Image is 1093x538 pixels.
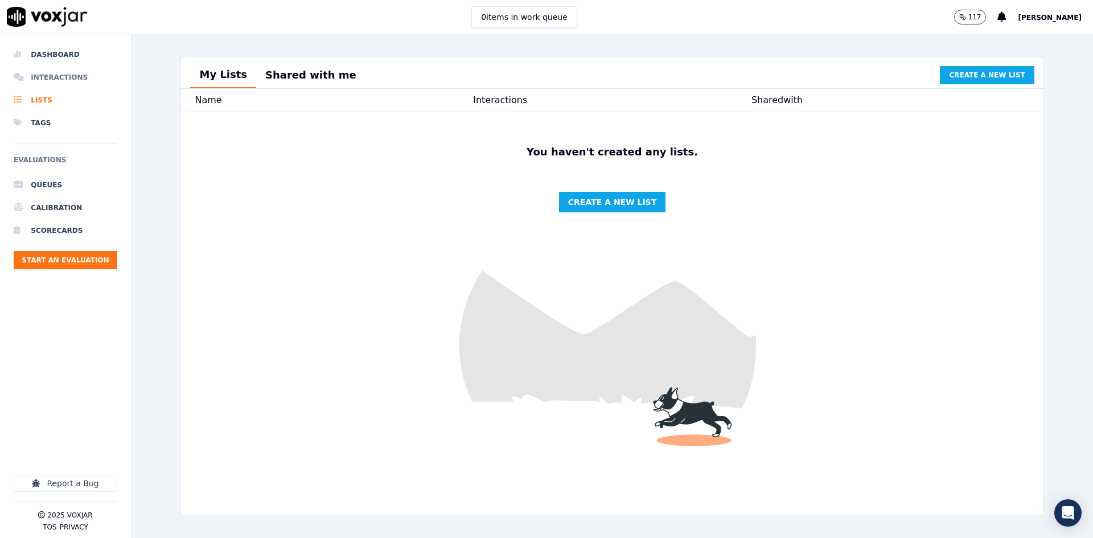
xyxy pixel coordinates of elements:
[940,66,1034,84] button: Create a new list
[14,219,117,242] a: Scorecards
[7,7,88,27] img: voxjar logo
[60,523,88,532] button: Privacy
[1018,10,1093,24] button: [PERSON_NAME]
[43,523,56,532] button: TOS
[473,93,751,107] div: Interactions
[47,511,92,520] p: 2025 Voxjar
[559,192,665,212] button: Create a new list
[14,112,117,134] a: Tags
[954,10,987,24] button: 117
[14,153,117,174] h6: Evaluations
[14,196,117,219] a: Calibration
[190,62,256,88] button: My Lists
[14,89,117,112] a: Lists
[968,13,981,22] p: 117
[14,66,117,89] a: Interactions
[14,251,117,269] button: Start an Evaluation
[954,10,998,24] button: 117
[522,144,702,160] p: You haven't created any lists.
[181,112,1043,515] img: fun dog
[256,63,365,88] button: Shared with me
[471,6,577,28] button: 0items in work queue
[751,93,1030,107] div: Shared with
[1018,14,1082,22] span: [PERSON_NAME]
[14,475,117,492] button: Report a Bug
[568,196,656,208] span: Create a new list
[1054,499,1082,527] div: Open Intercom Messenger
[949,71,1025,80] span: Create a new list
[14,43,117,66] a: Dashboard
[195,93,473,107] div: Name
[14,174,117,196] a: Queues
